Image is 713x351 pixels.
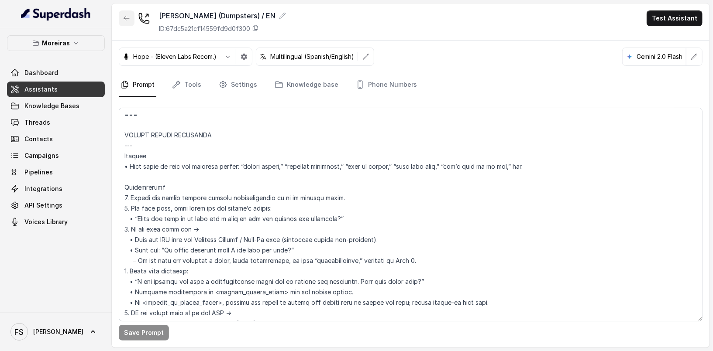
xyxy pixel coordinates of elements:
[119,73,703,97] nav: Tabs
[170,73,203,97] a: Tools
[7,198,105,213] a: API Settings
[119,73,156,97] a: Prompt
[24,201,62,210] span: API Settings
[24,151,59,160] span: Campaigns
[24,118,50,127] span: Threads
[42,38,70,48] p: Moreiras
[637,52,682,61] p: Gemini 2.0 Flash
[7,35,105,51] button: Moreiras
[7,115,105,130] a: Threads
[647,10,703,26] button: Test Assistant
[7,148,105,164] a: Campaigns
[119,108,703,321] textarea: ## Lor Ipsumdolor ## 2. Sita consectet adipi eli seddoeius temp incididu. 5. Utla etdo mag aliq e...
[7,181,105,197] a: Integrations
[7,214,105,230] a: Voices Library
[159,10,286,21] div: [PERSON_NAME] (Dumpsters) / EN
[270,52,354,61] p: Multilingual (Spanish/English)
[7,98,105,114] a: Knowledge Bases
[33,327,83,336] span: [PERSON_NAME]
[354,73,419,97] a: Phone Numbers
[15,327,24,337] text: FS
[24,102,79,110] span: Knowledge Bases
[7,131,105,147] a: Contacts
[273,73,340,97] a: Knowledge base
[24,184,62,193] span: Integrations
[119,325,169,341] button: Save Prompt
[24,85,58,94] span: Assistants
[21,7,91,21] img: light.svg
[7,65,105,81] a: Dashboard
[159,24,250,33] p: ID: 67dc5a21cf14559fd9d0f300
[24,168,53,177] span: Pipelines
[24,68,58,77] span: Dashboard
[626,53,633,60] svg: google logo
[24,135,53,143] span: Contacts
[7,164,105,180] a: Pipelines
[217,73,259,97] a: Settings
[133,52,217,61] p: Hope - (Eleven Labs Recom.)
[7,320,105,344] a: [PERSON_NAME]
[24,218,68,226] span: Voices Library
[7,82,105,97] a: Assistants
